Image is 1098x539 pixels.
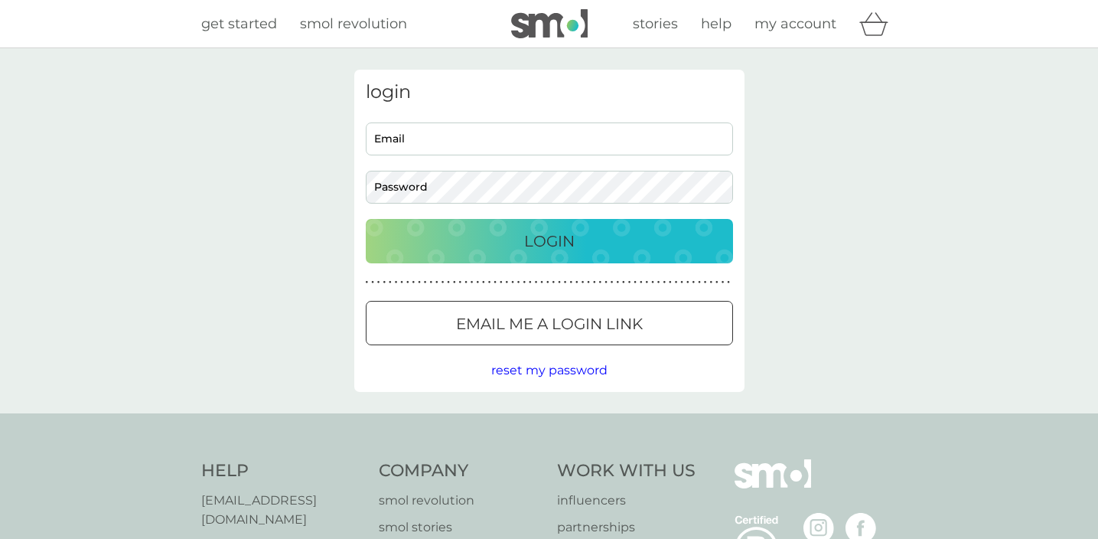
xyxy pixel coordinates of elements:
p: ● [628,279,631,286]
p: ● [569,279,572,286]
span: smol revolution [300,15,407,32]
p: ● [663,279,666,286]
p: ● [377,279,380,286]
p: Login [524,229,575,253]
p: ● [709,279,712,286]
p: ● [722,279,725,286]
p: ● [564,279,567,286]
p: ● [552,279,556,286]
h3: login [366,81,733,103]
div: basket [859,8,898,39]
a: smol stories [379,518,542,537]
a: [EMAIL_ADDRESS][DOMAIN_NAME] [201,491,364,530]
p: ● [622,279,625,286]
h4: Help [201,459,364,483]
span: help [701,15,731,32]
p: ● [383,279,386,286]
img: smol [511,9,588,38]
p: ● [523,279,526,286]
p: ● [511,279,514,286]
h4: Company [379,459,542,483]
p: ● [593,279,596,286]
p: ● [575,279,578,286]
p: ● [494,279,497,286]
p: ● [435,279,438,286]
img: smol [735,459,811,511]
p: ● [640,279,643,286]
p: ● [476,279,479,286]
p: ● [727,279,730,286]
p: ● [424,279,427,286]
p: ● [604,279,608,286]
p: ● [616,279,619,286]
p: Email me a login link [456,312,643,336]
p: ● [418,279,421,286]
p: ● [395,279,398,286]
p: ● [412,279,415,286]
h4: Work With Us [557,459,696,483]
button: reset my password [491,361,608,381]
p: ● [535,279,538,286]
p: ● [366,279,369,286]
p: ● [529,279,532,286]
p: ● [471,279,474,286]
a: smol revolution [379,491,542,511]
p: ● [441,279,445,286]
p: ● [389,279,392,286]
p: ● [582,279,585,286]
p: ● [406,279,409,286]
a: help [701,13,731,35]
p: ● [482,279,485,286]
p: ● [704,279,707,286]
p: ● [634,279,637,286]
p: ● [692,279,696,286]
p: ● [546,279,549,286]
span: my account [754,15,836,32]
button: Login [366,219,733,263]
p: ● [540,279,543,286]
p: ● [657,279,660,286]
a: smol revolution [300,13,407,35]
p: ● [669,279,672,286]
p: ● [517,279,520,286]
p: ● [698,279,701,286]
span: reset my password [491,363,608,377]
p: ● [488,279,491,286]
p: ● [587,279,590,286]
p: ● [400,279,403,286]
p: ● [429,279,432,286]
p: ● [453,279,456,286]
p: ● [675,279,678,286]
span: stories [633,15,678,32]
p: ● [447,279,450,286]
p: ● [686,279,689,286]
a: stories [633,13,678,35]
a: my account [754,13,836,35]
p: ● [599,279,602,286]
p: ● [611,279,614,286]
p: ● [506,279,509,286]
a: partnerships [557,518,696,537]
p: ● [464,279,468,286]
p: ● [651,279,654,286]
p: ● [558,279,561,286]
p: ● [459,279,462,286]
p: ● [500,279,503,286]
p: ● [646,279,649,286]
a: influencers [557,491,696,511]
p: ● [371,279,374,286]
button: Email me a login link [366,301,733,345]
p: ● [680,279,683,286]
span: get started [201,15,277,32]
p: ● [715,279,718,286]
a: get started [201,13,277,35]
